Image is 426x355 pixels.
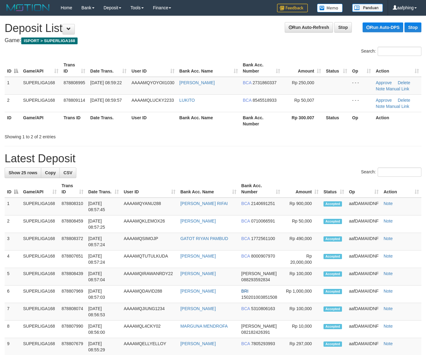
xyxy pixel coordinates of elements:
td: Rp 50,000 [283,215,321,233]
th: User ID: activate to sort column ascending [121,180,178,198]
th: Status [324,112,350,129]
td: aafDAMAIIDNF [347,250,381,268]
td: Rp 490,000 [283,233,321,250]
a: [PERSON_NAME] [180,254,216,258]
span: Rp 50,007 [294,98,314,103]
td: Rp 20,000,000 [283,250,321,268]
input: Search: [378,47,421,56]
span: [PERSON_NAME] [241,324,277,329]
a: Note [384,254,393,258]
td: Rp 100,000 [283,303,321,321]
span: Copy 088293592834 to clipboard [241,277,270,282]
a: Run Auto-Refresh [285,22,333,33]
td: SUPERLIGA168 [21,268,59,286]
h1: Latest Deposit [5,152,421,165]
a: Delete [398,80,410,85]
th: Bank Acc. Number: activate to sort column ascending [240,59,283,77]
th: Op: activate to sort column ascending [347,180,381,198]
span: CSV [63,170,72,175]
td: SUPERLIGA168 [21,215,59,233]
td: [DATE] 08:56:53 [86,303,121,321]
th: Rp 300.007 [283,112,324,129]
span: BCA [243,80,251,85]
a: [PERSON_NAME] [180,306,216,311]
th: Amount: activate to sort column ascending [283,180,321,198]
th: User ID: activate to sort column ascending [129,59,177,77]
span: Copy 0710066591 to clipboard [251,219,275,223]
th: ID [5,112,21,129]
td: AAAAMQSIMOJP [121,233,178,250]
th: Date Trans.: activate to sort column ascending [88,59,129,77]
span: Copy 7805293993 to clipboard [251,341,275,346]
td: SUPERLIGA168 [21,303,59,321]
td: 2 [5,215,21,233]
td: - - - [350,94,373,112]
a: Note [384,219,393,223]
a: Note [384,201,393,206]
a: [PERSON_NAME] [180,341,216,346]
td: 7 [5,303,21,321]
a: Note [384,289,393,294]
td: 1 [5,198,21,215]
td: 1 [5,77,21,95]
span: Accepted [324,219,342,224]
td: - - - [350,77,373,95]
td: aafDAMAIIDNF [347,286,381,303]
td: SUPERLIGA168 [21,250,59,268]
td: AAAAMQYANU288 [121,198,178,215]
span: BCA [241,306,250,311]
td: SUPERLIGA168 [21,233,59,250]
th: Trans ID [61,112,88,129]
h1: Deposit List [5,22,421,34]
th: Trans ID: activate to sort column ascending [59,180,86,198]
span: Accepted [324,289,342,294]
th: User ID [129,112,177,129]
td: Rp 900,000 [283,198,321,215]
span: BCA [241,254,250,258]
td: 878808310 [59,198,86,215]
th: ID: activate to sort column descending [5,59,21,77]
td: aafDAMAIIDNF [347,303,381,321]
td: 2 [5,94,21,112]
a: Note [384,236,393,241]
th: Action [373,112,421,129]
span: Accepted [324,306,342,312]
td: AAAAMQKLEMOX26 [121,215,178,233]
a: [PERSON_NAME] [180,289,216,294]
td: AAAAMQJIUNG1234 [121,303,178,321]
td: [DATE] 08:57:25 [86,215,121,233]
a: Note [384,341,393,346]
td: 878807990 [59,321,86,338]
td: SUPERLIGA168 [21,286,59,303]
td: SUPERLIGA168 [21,77,61,95]
th: Date Trans.: activate to sort column ascending [86,180,121,198]
a: GATOT RIYAN PAMBUD [180,236,228,241]
img: Button%20Memo.svg [317,4,343,12]
span: AAAAMQLUCKY2233 [131,98,174,103]
a: Run Auto-DPS [363,22,403,32]
td: aafDAMAIIDNF [347,268,381,286]
img: panduan.png [352,4,383,12]
td: 6 [5,286,21,303]
a: [PERSON_NAME] [180,219,216,223]
a: Approve [376,98,392,103]
th: Action: activate to sort column ascending [373,59,421,77]
td: [DATE] 08:57:04 [86,268,121,286]
span: BCA [241,219,250,223]
th: Status: activate to sort column ascending [324,59,350,77]
input: Search: [378,168,421,177]
span: BRI [241,289,248,294]
span: Show 25 rows [9,170,37,175]
a: [PERSON_NAME] [179,80,215,85]
span: 878808995 [63,80,85,85]
td: aafDAMAIIDNF [347,198,381,215]
th: Game/API [21,112,61,129]
span: Copy [45,170,56,175]
th: Trans ID: activate to sort column ascending [61,59,88,77]
a: LUKITO [179,98,195,103]
th: Action: activate to sort column ascending [381,180,421,198]
td: 878808074 [59,303,86,321]
span: Copy 1772561100 to clipboard [251,236,275,241]
span: Copy 8000907970 to clipboard [251,254,275,258]
span: Accepted [324,254,342,259]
